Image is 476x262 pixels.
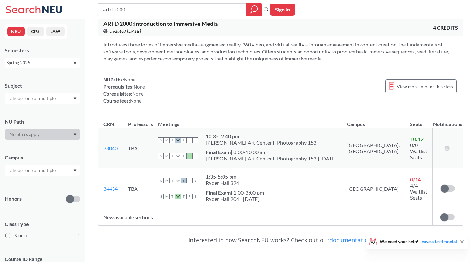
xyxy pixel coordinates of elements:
span: 10 / 12 [410,136,424,142]
div: Ryder Hall 204 | [DATE] [206,196,264,202]
div: 1:35 - 5:05 pm [206,173,239,180]
span: 4 CREDITS [433,24,458,31]
span: 4/4 Waitlist Seats [410,182,427,201]
span: M [164,194,169,199]
div: Ryder Hall 324 [206,180,239,186]
p: Honors [5,195,22,202]
span: 0 / 14 [410,176,421,182]
span: None [130,98,141,103]
b: Final Exam [206,149,231,155]
a: 34434 [103,186,118,192]
span: T [181,153,187,159]
span: S [192,178,198,183]
th: Meetings [153,114,342,128]
span: None [134,84,145,89]
span: T [181,194,187,199]
div: Dropdown arrow [5,129,80,140]
b: Final Exam [206,189,231,195]
a: Leave a testimonial [419,239,457,244]
td: TBA [123,168,153,209]
span: 1 [78,232,80,239]
span: 0/0 Waitlist Seats [410,142,427,160]
span: None [124,77,135,82]
input: Class, professor, course number, "phrase" [102,4,242,15]
span: T [169,137,175,143]
span: S [158,137,164,143]
th: Professors [123,114,153,128]
th: Seats [405,114,432,128]
span: W [175,137,181,143]
span: None [132,91,144,96]
span: Class Type [5,221,80,228]
div: [PERSON_NAME] Art Center F Photography 153 | [DATE] [206,155,337,162]
div: NU Path [5,118,80,125]
svg: Dropdown arrow [73,169,77,172]
a: 38040 [103,145,118,151]
td: New available sections [98,209,432,226]
div: Semesters [5,47,80,54]
button: NEU [7,27,25,36]
button: CPS [27,27,44,36]
div: Campus [5,154,80,161]
th: Notifications [432,114,463,128]
svg: Dropdown arrow [73,97,77,100]
div: Dropdown arrow [5,165,80,176]
span: S [158,178,164,183]
button: Sign In [270,4,295,16]
div: 10:35 - 2:40 pm [206,133,317,139]
td: [GEOGRAPHIC_DATA], [GEOGRAPHIC_DATA] [342,128,405,168]
span: S [192,137,198,143]
span: S [192,153,198,159]
div: Dropdown arrow [5,93,80,104]
div: CRN [103,121,114,128]
div: NUPaths: Prerequisites: Corequisites: Course fees: [103,76,145,104]
span: View more info for this class [397,82,453,90]
label: Studio [5,231,80,240]
span: F [187,153,192,159]
input: Choose one or multiple [6,95,60,102]
span: F [187,178,192,183]
span: T [169,194,175,199]
td: TBA [123,128,153,168]
button: LAW [46,27,65,36]
span: T [181,137,187,143]
span: T [181,178,187,183]
svg: Dropdown arrow [73,62,77,65]
span: Updated [DATE] [109,28,141,35]
div: | 1:00-3:00 pm [206,189,264,196]
span: W [175,194,181,199]
div: Spring 2025Dropdown arrow [5,58,80,68]
input: Choose one or multiple [6,166,60,174]
span: S [192,194,198,199]
div: Subject [5,82,80,89]
div: [PERSON_NAME] Art Center F Photography 153 [206,139,317,146]
span: M [164,137,169,143]
span: S [158,194,164,199]
span: We need your help! [380,239,457,244]
div: | 8:00-10:00 am [206,149,337,155]
section: Introduces three forms of immersive media—augmented reality, 360 video, and virtual reality—throu... [103,41,458,62]
svg: magnifying glass [250,5,258,14]
span: S [158,153,164,159]
svg: Dropdown arrow [73,133,77,136]
th: Campus [342,114,405,128]
span: F [187,137,192,143]
span: F [187,194,192,199]
span: M [164,178,169,183]
span: ARTD 2000 : Introduction to Immersive Media [103,20,218,27]
span: W [175,153,181,159]
span: T [169,178,175,183]
span: T [169,153,175,159]
td: [GEOGRAPHIC_DATA] [342,168,405,209]
span: W [175,178,181,183]
span: M [164,153,169,159]
div: magnifying glass [246,3,262,16]
div: Interested in how SearchNEU works? Check out our [98,231,463,249]
a: documentation! [329,236,373,244]
div: Spring 2025 [6,59,73,66]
